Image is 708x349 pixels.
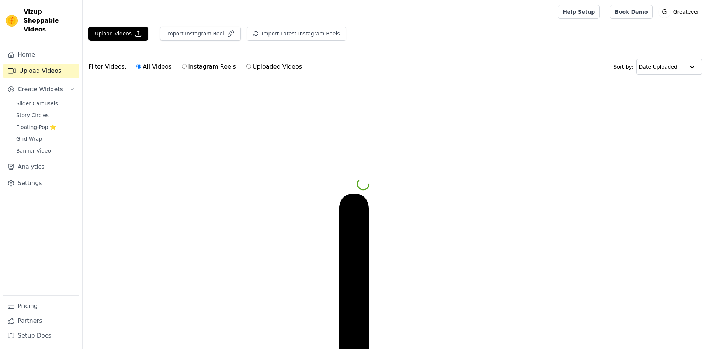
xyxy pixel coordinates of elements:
a: Settings [3,176,79,191]
div: Sort by: [614,59,702,75]
button: Upload Videos [88,27,148,41]
span: Create Widgets [18,85,63,94]
a: Book Demo [610,5,652,19]
label: Instagram Reels [181,62,236,72]
span: Grid Wrap [16,135,42,143]
a: Analytics [3,160,79,174]
label: All Videos [136,62,172,72]
a: Help Setup [558,5,600,19]
button: Import Latest Instagram Reels [247,27,346,41]
input: Uploaded Videos [246,64,251,69]
a: Floating-Pop ⭐ [12,122,79,132]
a: Upload Videos [3,64,79,78]
button: Create Widgets [3,82,79,97]
span: Floating-Pop ⭐ [16,123,56,131]
div: Filter Videos: [88,58,306,75]
input: All Videos [136,64,141,69]
input: Instagram Reels [182,64,187,69]
a: Partners [3,314,79,328]
span: Vizup Shoppable Videos [24,7,76,34]
a: Slider Carousels [12,98,79,109]
a: Pricing [3,299,79,314]
a: Home [3,47,79,62]
a: Grid Wrap [12,134,79,144]
button: Import Instagram Reel [160,27,241,41]
button: G Greatever [659,5,702,18]
span: Banner Video [16,147,51,154]
span: Story Circles [16,112,49,119]
a: Story Circles [12,110,79,120]
text: G [662,8,667,16]
p: Greatever [670,5,702,18]
a: Setup Docs [3,328,79,343]
a: Banner Video [12,146,79,156]
img: Vizup [6,15,18,27]
span: Slider Carousels [16,100,58,107]
label: Uploaded Videos [246,62,302,72]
